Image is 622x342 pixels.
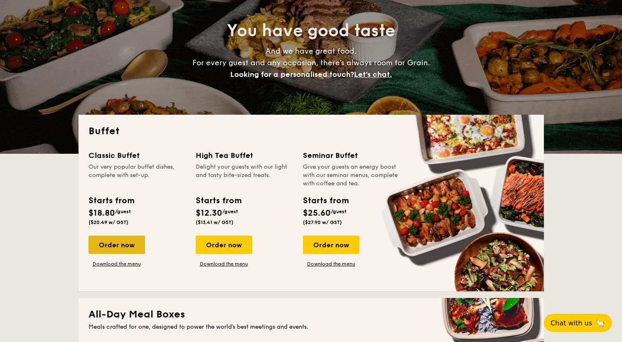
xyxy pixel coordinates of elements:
[89,308,534,321] h2: All-Day Meal Boxes
[196,150,293,161] div: High Tea Buffet
[115,209,131,214] span: /guest
[89,236,145,254] div: Order now
[303,219,342,225] span: ($27.90 w/ GST)
[89,219,128,225] span: ($20.49 w/ GST)
[551,319,592,327] span: Chat with us
[196,208,222,218] span: $12.30
[196,261,252,267] a: Download the menu
[331,209,347,214] span: /guest
[595,318,605,328] span: 🦙
[303,236,359,254] div: Order now
[89,323,534,331] div: Meals crafted for one, designed to power the world's best meetings and events.
[89,125,534,138] h2: Buffet
[227,21,395,41] span: You have good taste
[196,219,234,225] span: ($13.41 w/ GST)
[230,70,354,79] span: Looking for a personalised touch?
[196,163,293,188] div: Delight your guests with our light and tasty bite-sized treats.
[89,208,115,218] span: $18.80
[303,194,348,207] div: Starts from
[544,314,612,332] button: Chat with us🦙
[303,163,400,188] div: Give your guests an energy boost with our seminar menus, complete with coffee and tea.
[303,150,400,161] div: Seminar Buffet
[89,150,186,161] div: Classic Buffet
[192,47,430,79] span: And we have great food. For every guest and any occasion, there’s always room for Grain.
[89,194,134,207] div: Starts from
[354,70,392,79] span: Let's chat.
[89,163,186,188] div: Our very popular buffet dishes, complete with set-up.
[89,261,145,267] a: Download the menu
[303,208,331,218] span: $25.60
[303,261,359,267] a: Download the menu
[196,194,241,207] div: Starts from
[196,236,252,254] div: Order now
[222,209,238,214] span: /guest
